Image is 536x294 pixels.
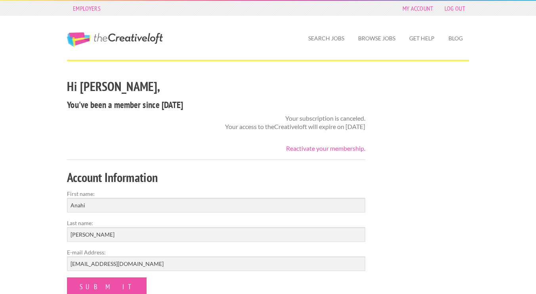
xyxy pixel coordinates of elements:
a: Blog [442,29,469,47]
h4: You've been a member since [DATE] [67,99,365,111]
h2: Account Information [67,169,365,186]
a: The Creative Loft [67,32,163,47]
a: Get Help [403,29,441,47]
a: Log Out [441,3,469,14]
a: Search Jobs [302,29,351,47]
label: E-mail Address: [67,248,365,256]
label: Last name: [67,219,365,227]
h2: Hi [PERSON_NAME], [67,78,365,95]
a: My Account [399,3,437,14]
a: Employers [69,3,105,14]
p: Your subscription is canceled. Your access to theCreativeloft will expire on [DATE] [225,114,365,131]
label: First name: [67,190,365,198]
a: Reactivate your membership. [286,144,365,152]
a: Browse Jobs [352,29,402,47]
